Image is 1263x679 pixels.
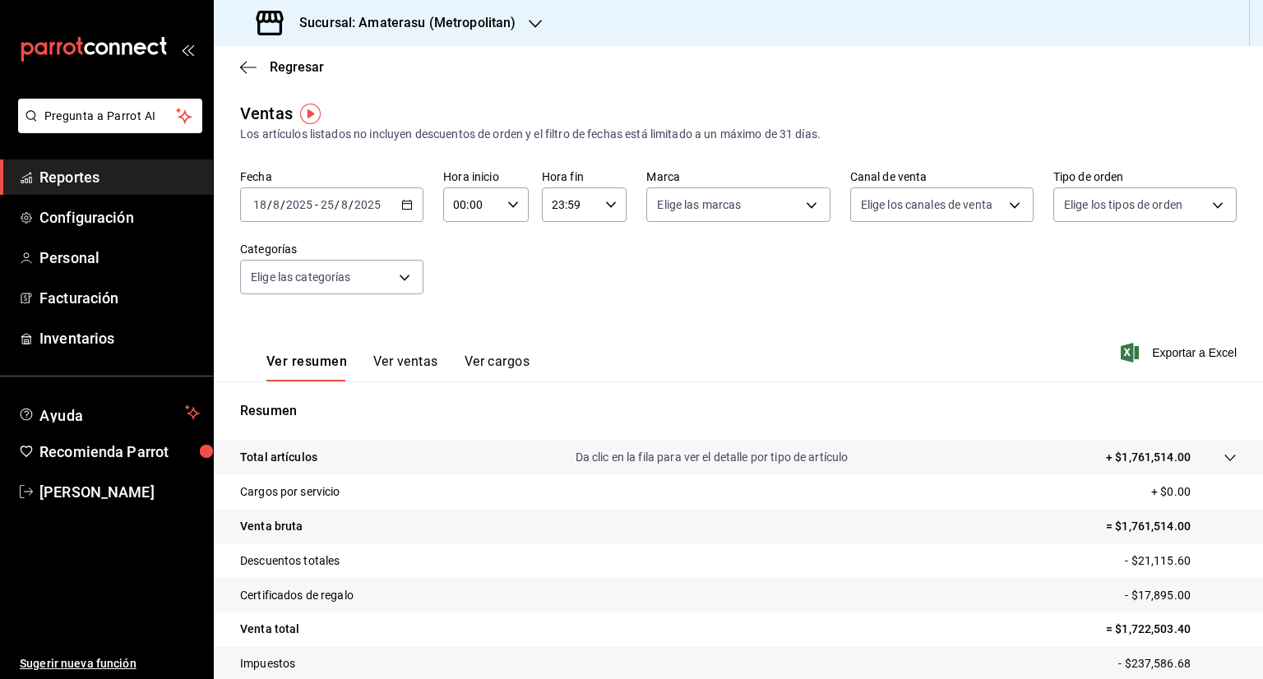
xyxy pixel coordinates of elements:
button: Exportar a Excel [1124,343,1237,363]
p: Da clic en la fila para ver el detalle por tipo de artículo [576,449,849,466]
label: Marca [646,171,830,182]
button: Ver ventas [373,353,438,381]
div: navigation tabs [266,353,530,381]
span: Ayuda [39,403,178,423]
p: + $1,761,514.00 [1106,449,1191,466]
span: Reportes [39,166,200,188]
button: Ver cargos [465,353,530,381]
input: -- [272,198,280,211]
div: Los artículos listados no incluyen descuentos de orden y el filtro de fechas está limitado a un m... [240,126,1237,143]
span: Regresar [270,59,324,75]
span: Pregunta a Parrot AI [44,108,177,125]
button: open_drawer_menu [181,43,194,56]
label: Hora fin [542,171,627,182]
button: Pregunta a Parrot AI [18,99,202,133]
a: Pregunta a Parrot AI [12,119,202,136]
label: Tipo de orden [1053,171,1237,182]
span: Elige los tipos de orden [1064,196,1182,213]
span: / [335,198,340,211]
h3: Sucursal: Amaterasu (Metropolitan) [286,13,516,33]
p: Cargos por servicio [240,483,340,501]
p: Total artículos [240,449,317,466]
p: = $1,722,503.40 [1106,621,1237,638]
span: / [267,198,272,211]
input: -- [340,198,349,211]
label: Fecha [240,171,423,182]
span: Sugerir nueva función [20,655,200,672]
p: Impuestos [240,655,295,672]
button: Ver resumen [266,353,347,381]
p: Venta total [240,621,299,638]
p: = $1,761,514.00 [1106,518,1237,535]
span: Personal [39,247,200,269]
p: - $17,895.00 [1125,587,1237,604]
input: -- [252,198,267,211]
label: Canal de venta [850,171,1034,182]
img: Tooltip marker [300,104,321,124]
span: Recomienda Parrot [39,441,200,463]
span: / [280,198,285,211]
span: Facturación [39,287,200,309]
span: [PERSON_NAME] [39,481,200,503]
span: Elige las marcas [657,196,741,213]
span: Configuración [39,206,200,229]
p: Venta bruta [240,518,303,535]
p: + $0.00 [1151,483,1237,501]
input: ---- [354,198,382,211]
span: Elige los canales de venta [861,196,992,213]
button: Regresar [240,59,324,75]
p: Resumen [240,401,1237,421]
input: -- [320,198,335,211]
span: / [349,198,354,211]
input: ---- [285,198,313,211]
p: Descuentos totales [240,552,340,570]
span: Inventarios [39,327,200,349]
p: - $21,115.60 [1125,552,1237,570]
label: Categorías [240,243,423,255]
span: Elige las categorías [251,269,351,285]
span: - [315,198,318,211]
p: - $237,586.68 [1118,655,1237,672]
p: Certificados de regalo [240,587,354,604]
div: Ventas [240,101,293,126]
label: Hora inicio [443,171,529,182]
